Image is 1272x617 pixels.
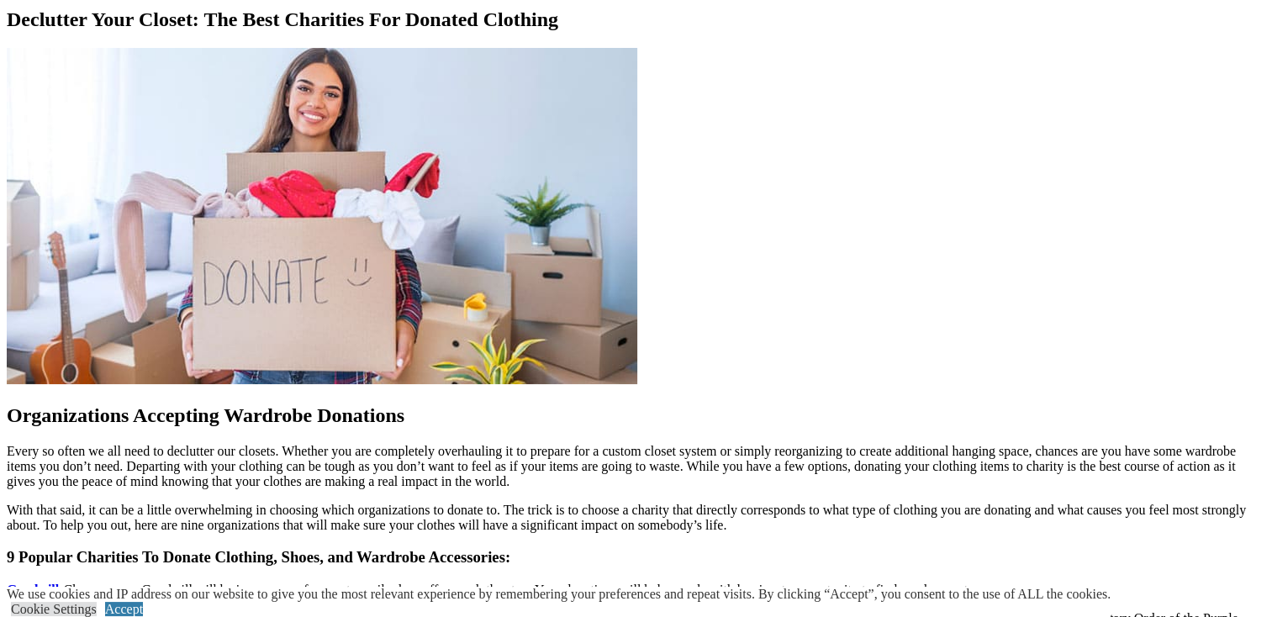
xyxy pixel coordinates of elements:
div: We use cookies and IP address on our website to give you the most relevant experience by remember... [7,587,1111,602]
h2: Organizations Accepting Wardrobe Donations [7,404,1265,427]
h3: 9 Popular Charities To Donate Clothing, Shoes, and Wardrobe Accessories: [7,548,1265,567]
a: Cookie Settings [11,602,97,616]
p: With that said, it can be a little overwhelming in choosing which organizations to donate to. The... [7,503,1265,533]
h1: Declutter Your Closet: The Best Charities For Donated Clothing [7,8,1265,31]
a: Goodwill [7,583,59,597]
p: Chances are a Goodwill will be in your area for you to easily drop off your clothes too. Your don... [7,583,1265,598]
strong: : [59,583,63,597]
a: Accept [105,602,143,616]
img: woman holding box of clothing for donation [7,48,637,384]
p: Every so often we all need to declutter our closets. Whether you are completely overhauling it to... [7,444,1265,489]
